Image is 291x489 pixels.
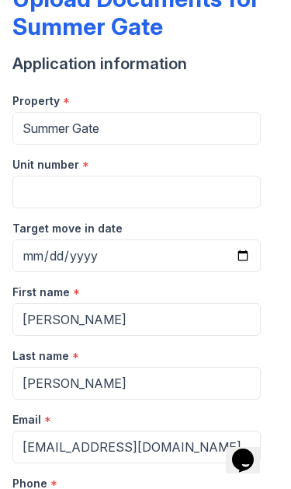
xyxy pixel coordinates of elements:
label: First name [12,285,70,300]
iframe: chat widget [226,427,275,473]
label: Last name [12,348,69,364]
div: Application information [12,53,279,75]
label: Target move in date [12,221,123,236]
label: Email [12,412,41,428]
label: Unit number [12,157,79,173]
label: Property [12,93,60,109]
